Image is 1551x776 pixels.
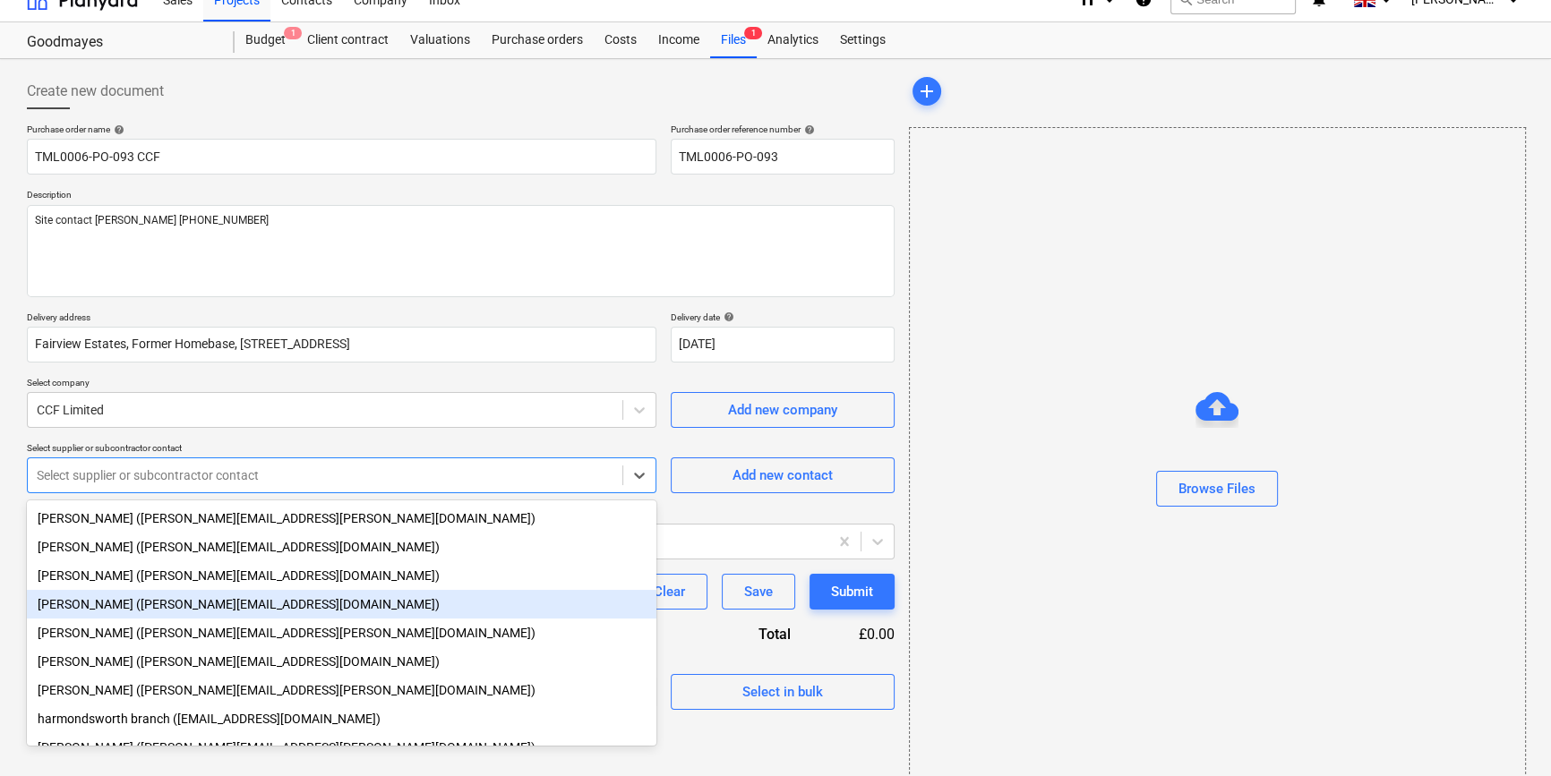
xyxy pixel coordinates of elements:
span: help [110,124,124,135]
div: [PERSON_NAME] ([PERSON_NAME][EMAIL_ADDRESS][PERSON_NAME][DOMAIN_NAME]) [27,504,656,533]
div: Add new contact [733,464,833,487]
div: £0.00 [819,624,895,644]
div: Clear [654,580,685,603]
span: help [801,124,815,135]
a: Purchase orders [481,22,594,58]
button: Save [722,574,795,610]
p: Description [27,189,895,204]
div: [PERSON_NAME] ([PERSON_NAME][EMAIL_ADDRESS][DOMAIN_NAME]) [27,533,656,561]
div: Purchase order reference number [671,124,895,135]
textarea: Site contact [PERSON_NAME] [PHONE_NUMBER] [27,205,895,297]
a: Income [647,22,710,58]
div: Vivien Graham (Vivien.Graham@ccfltd.co.uk) [27,504,656,533]
p: Select company [27,377,656,392]
div: harmondsworth branch ([EMAIL_ADDRESS][DOMAIN_NAME]) [27,704,656,733]
a: Settings [829,22,896,58]
div: Submit [831,580,873,603]
span: add [916,81,938,102]
button: Clear [631,574,707,610]
div: [PERSON_NAME] ([PERSON_NAME][EMAIL_ADDRESS][PERSON_NAME][DOMAIN_NAME]) [27,733,656,762]
a: Analytics [757,22,829,58]
iframe: Chat Widget [1461,690,1551,776]
a: Budget1 [235,22,296,58]
div: Andrew Thomas (andrew.thomas5@ccfltd.co.uk) [27,590,656,618]
div: Nicole Price (nicole.price@ccfltd.co.uk) [27,561,656,590]
span: help [720,311,734,322]
div: Goodmayes [27,33,213,52]
div: [PERSON_NAME] ([PERSON_NAME][EMAIL_ADDRESS][DOMAIN_NAME]) [27,561,656,590]
p: Select supplier or subcontractor contact [27,442,656,457]
input: Reference number [671,139,895,175]
div: Total [662,624,819,644]
button: Add new company [671,392,895,428]
button: Select in bulk [671,674,895,710]
div: Darren Long (darren.long@ccfltd.co.uk) [27,647,656,676]
div: Files [710,22,757,58]
input: Delivery address [27,327,656,362]
div: [PERSON_NAME] ([PERSON_NAME][EMAIL_ADDRESS][PERSON_NAME][DOMAIN_NAME]) [27,618,656,647]
div: Save [744,580,773,603]
span: 1 [744,27,762,39]
div: [PERSON_NAME] ([PERSON_NAME][EMAIL_ADDRESS][DOMAIN_NAME]) [27,647,656,676]
input: Document name [27,139,656,175]
button: Browse Files [1156,471,1278,507]
span: Create new document [27,81,164,102]
p: Delivery address [27,311,656,327]
div: [PERSON_NAME] ([PERSON_NAME][EMAIL_ADDRESS][DOMAIN_NAME]) [27,590,656,618]
div: Steve Munns (steve.munns@ccfltd.co.uk) [27,618,656,647]
button: Submit [810,574,895,610]
a: Costs [594,22,647,58]
div: Budget [235,22,296,58]
div: Add new company [728,398,837,422]
button: Add new contact [671,457,895,493]
div: Bela Piter (bela.pitter@ccfltd.co.uk) [27,733,656,762]
div: [PERSON_NAME] ([PERSON_NAME][EMAIL_ADDRESS][PERSON_NAME][DOMAIN_NAME]) [27,676,656,704]
div: Lisa Harding (lisa.harding@ccfltd.co.uk) [27,676,656,704]
div: Delivery date [671,311,895,323]
a: Valuations [399,22,481,58]
div: Purchase order name [27,124,656,135]
div: Select in bulk [742,680,823,704]
input: Delivery date not specified [671,327,895,362]
div: harmondsworth branch (harmondsworth@ccfltd.co.uk) [27,704,656,733]
div: Browse Files [1178,477,1255,500]
a: Files1 [710,22,757,58]
a: Client contract [296,22,399,58]
div: Tracey Chittenden (tracey.chittenden2@ccfltd.co.uk) [27,533,656,561]
span: 1 [284,27,302,39]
